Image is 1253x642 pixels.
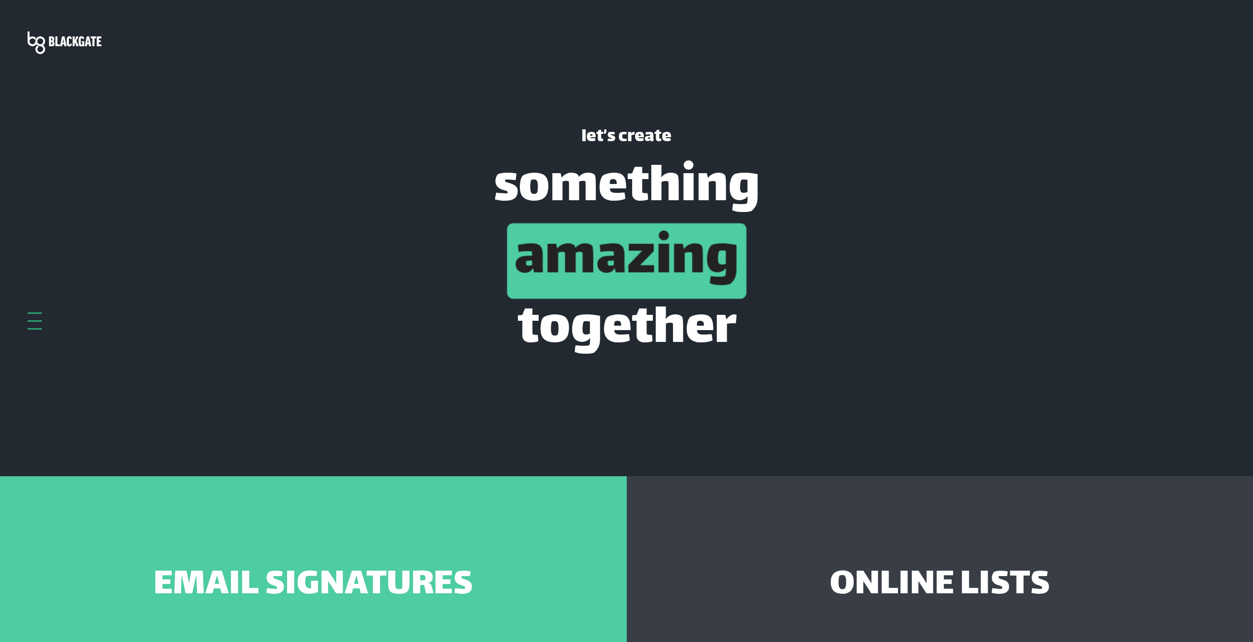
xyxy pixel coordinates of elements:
[514,223,739,298] div: amazing
[28,31,101,54] img: Blackgate
[154,571,473,601] span: Email Signatures
[493,153,760,366] div: something together
[493,126,760,150] h1: let’s create
[830,571,1050,601] span: Online Lists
